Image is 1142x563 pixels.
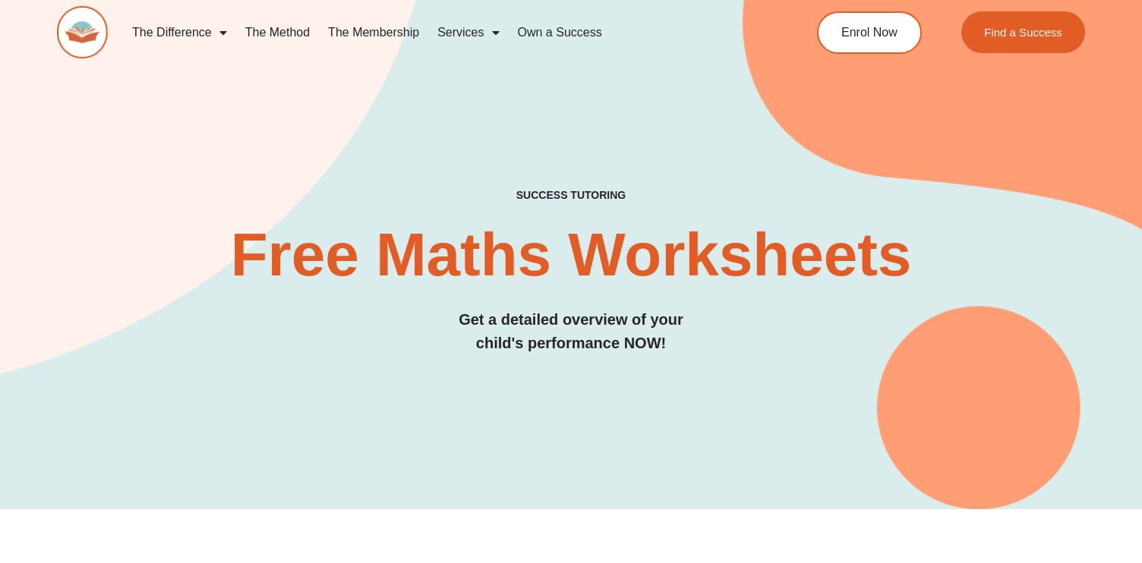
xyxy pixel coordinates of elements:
[961,11,1085,53] a: Find a Success
[57,225,1085,285] h2: Free Maths Worksheets​
[236,15,319,50] a: The Method
[319,15,428,50] a: The Membership
[123,15,236,50] a: The Difference
[509,15,611,50] a: Own a Success
[57,189,1085,202] h4: SUCCESS TUTORING​
[428,15,508,50] a: Services
[57,308,1085,355] h3: Get a detailed overview of your child's performance NOW!
[123,15,758,50] nav: Menu
[817,11,922,54] a: Enrol Now
[841,27,898,39] span: Enrol Now
[984,27,1062,38] span: Find a Success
